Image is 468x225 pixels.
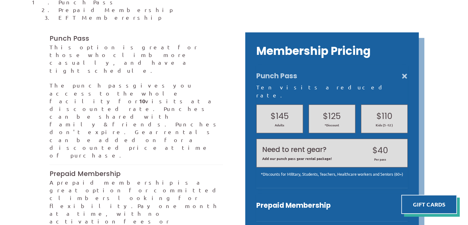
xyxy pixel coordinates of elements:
[314,110,350,122] h2: $125
[50,82,220,158] span: gives you access to the whole facility for visits at a discounted rate. Punches can be shared wit...
[58,14,418,21] li: EFT Memberership
[256,43,408,59] h2: Membership Pricing
[256,83,408,99] div: Ten visits a reduced rate.
[262,123,297,127] span: Adults
[262,156,354,161] span: Add our punch pass gear rental package!
[50,81,223,159] p: The punch pass
[262,145,354,155] h2: Need to rent gear?
[50,179,222,209] span: A prepaid membership is a great option for committed climbers looking for flexibility.
[359,157,402,162] span: Per pass
[262,110,297,122] h2: $145
[314,123,350,127] span: *Discount
[50,43,223,74] p: This option is great for those who climb more casually, and have a tight schedule.
[139,97,145,104] strong: 10
[367,123,402,127] span: Kids (5 -12 )
[256,171,408,177] div: *Discounts for Military, Students, Teachers, Healthcare workers and Seniors (60+)
[50,34,223,43] h3: Punch Pass
[359,145,402,156] h2: $40
[58,6,418,14] li: Prepaid Membership
[367,110,402,122] h2: $110
[50,169,223,178] h3: Prepaid Membership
